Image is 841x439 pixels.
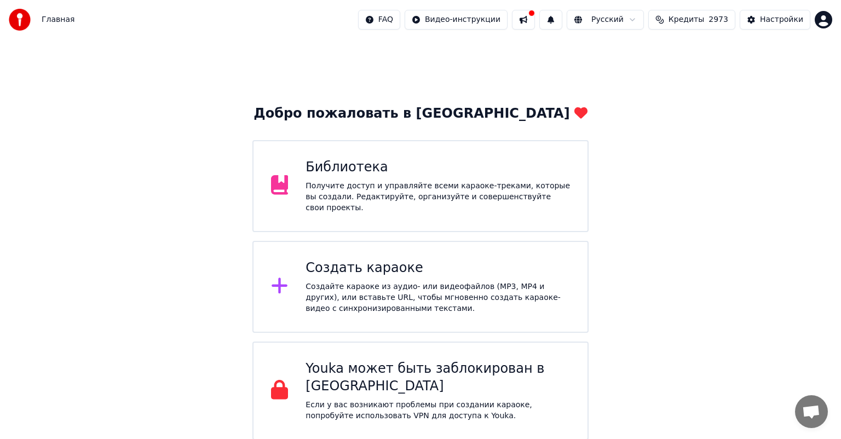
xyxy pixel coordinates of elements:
img: youka [9,9,31,31]
span: Главная [42,14,74,25]
div: Добро пожаловать в [GEOGRAPHIC_DATA] [254,105,587,123]
div: Открытый чат [795,395,828,428]
span: 2973 [708,14,728,25]
p: Если у вас возникают проблемы при создании караоке, попробуйте использовать VPN для доступа к Youka. [306,400,570,421]
div: Получите доступ и управляйте всеми караоке-треками, которые вы создали. Редактируйте, организуйте... [306,181,570,213]
div: Youka может быть заблокирован в [GEOGRAPHIC_DATA] [306,360,570,395]
nav: breadcrumb [42,14,74,25]
div: Настройки [760,14,803,25]
div: Создайте караоке из аудио- или видеофайлов (MP3, MP4 и других), или вставьте URL, чтобы мгновенно... [306,281,570,314]
div: Библиотека [306,159,570,176]
button: Видео-инструкции [405,10,508,30]
div: Создать караоке [306,259,570,277]
span: Кредиты [669,14,704,25]
button: Настройки [740,10,810,30]
button: Кредиты2973 [648,10,735,30]
button: FAQ [358,10,400,30]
